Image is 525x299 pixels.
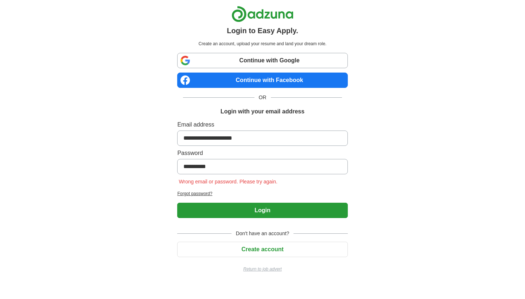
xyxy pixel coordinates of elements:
[177,73,347,88] a: Continue with Facebook
[179,40,346,47] p: Create an account, upload your resume and land your dream role.
[177,246,347,252] a: Create account
[177,190,347,197] a: Forgot password?
[254,94,271,101] span: OR
[177,149,347,158] label: Password
[177,203,347,218] button: Login
[177,179,279,185] span: Wrong email or password. Please try again.
[177,120,347,129] label: Email address
[177,242,347,257] button: Create account
[221,107,304,116] h1: Login with your email address
[232,6,293,22] img: Adzuna logo
[177,266,347,272] a: Return to job advert
[227,25,298,36] h1: Login to Easy Apply.
[177,53,347,68] a: Continue with Google
[232,230,294,237] span: Don't have an account?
